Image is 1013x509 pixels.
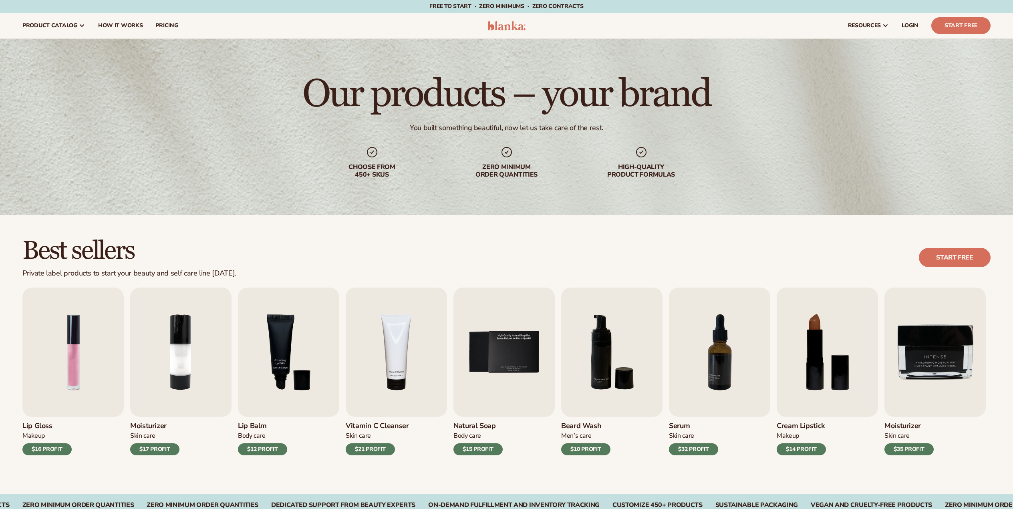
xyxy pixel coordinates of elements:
h3: Serum [669,422,718,431]
a: Start Free [931,17,991,34]
div: $14 PROFIT [777,443,826,455]
div: Men’s Care [561,432,610,440]
h1: Our products – your brand [302,75,711,114]
div: $15 PROFIT [453,443,503,455]
div: $10 PROFIT [561,443,610,455]
a: 4 / 9 [346,288,447,455]
a: 9 / 9 [884,288,986,455]
div: Makeup [22,432,72,440]
h2: Best sellers [22,237,236,264]
div: $35 PROFIT [884,443,934,455]
div: Body Care [453,432,503,440]
a: 1 / 9 [22,288,124,455]
h3: Lip Gloss [22,422,72,431]
a: LOGIN [895,13,925,38]
h3: Natural Soap [453,422,503,431]
div: Skin Care [884,432,934,440]
h3: Moisturizer [884,422,934,431]
div: $17 PROFIT [130,443,179,455]
a: 5 / 9 [453,288,555,455]
h3: Moisturizer [130,422,179,431]
div: You built something beautiful, now let us take care of the rest. [410,123,603,133]
h3: Vitamin C Cleanser [346,422,409,431]
a: 6 / 9 [561,288,663,455]
span: resources [848,22,881,29]
div: $32 PROFIT [669,443,718,455]
div: Skin Care [346,432,409,440]
a: Start free [919,248,991,267]
div: Choose from 450+ Skus [321,163,423,179]
div: Body Care [238,432,287,440]
div: Makeup [777,432,826,440]
h3: Cream Lipstick [777,422,826,431]
span: product catalog [22,22,77,29]
a: 3 / 9 [238,288,339,455]
div: Zero Minimum Order QuantitieS [147,501,258,509]
div: Skin Care [669,432,718,440]
img: logo [487,21,526,30]
div: Zero minimum order quantities [455,163,558,179]
span: How It Works [98,22,143,29]
span: LOGIN [902,22,918,29]
a: pricing [149,13,184,38]
div: Zero Minimum Order QuantitieS [22,501,134,509]
a: 2 / 9 [130,288,232,455]
a: product catalog [16,13,92,38]
div: Skin Care [130,432,179,440]
a: 7 / 9 [669,288,770,455]
h3: Lip Balm [238,422,287,431]
div: VEGAN AND CRUELTY-FREE PRODUCTS [811,501,932,509]
div: On-Demand Fulfillment and Inventory Tracking [428,501,600,509]
h3: Beard Wash [561,422,610,431]
div: Dedicated Support From Beauty Experts [271,501,415,509]
div: High-quality product formulas [590,163,693,179]
div: CUSTOMIZE 450+ PRODUCTS [612,501,703,509]
div: $21 PROFIT [346,443,395,455]
span: Free to start · ZERO minimums · ZERO contracts [429,2,583,10]
a: resources [842,13,895,38]
span: pricing [155,22,178,29]
a: How It Works [92,13,149,38]
div: $12 PROFIT [238,443,287,455]
div: $16 PROFIT [22,443,72,455]
div: Private label products to start your beauty and self care line [DATE]. [22,269,236,278]
div: SUSTAINABLE PACKAGING [715,501,798,509]
a: 8 / 9 [777,288,878,455]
